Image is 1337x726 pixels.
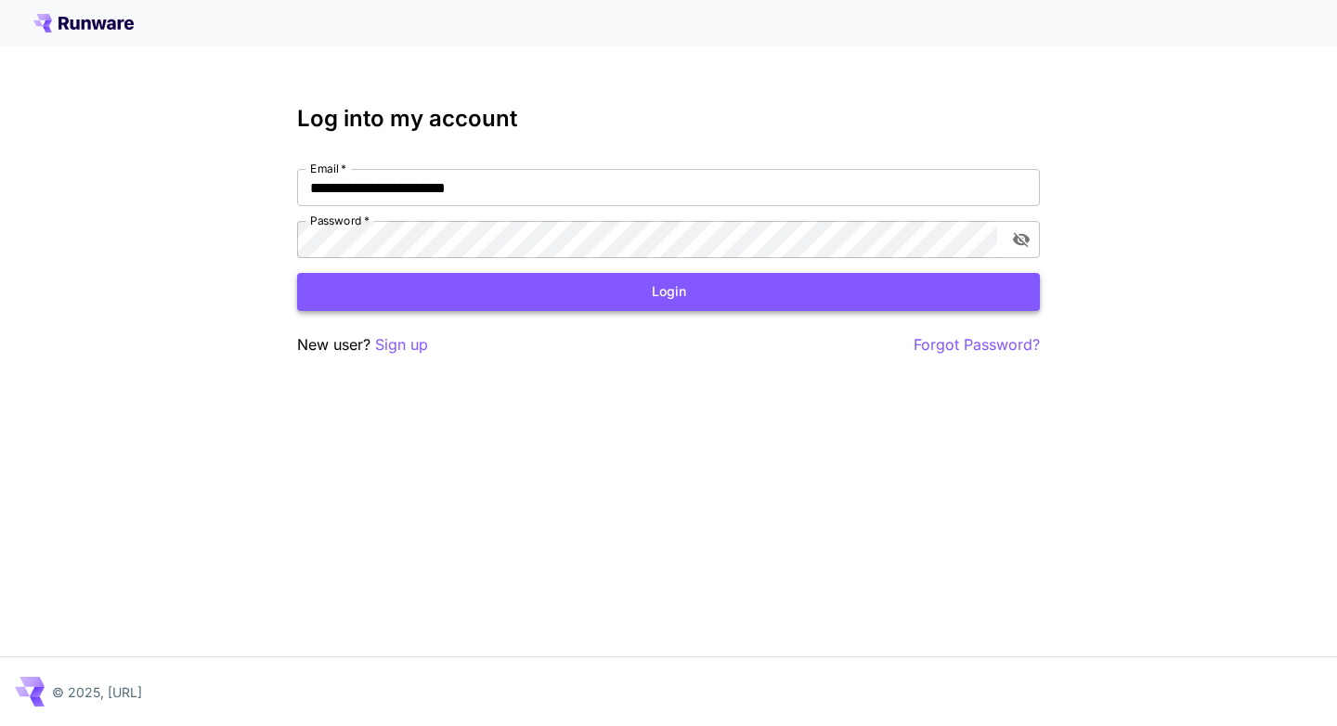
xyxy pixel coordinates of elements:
[375,333,428,357] button: Sign up
[914,333,1040,357] button: Forgot Password?
[310,161,346,176] label: Email
[1005,223,1038,256] button: toggle password visibility
[52,682,142,702] p: © 2025, [URL]
[297,333,428,357] p: New user?
[297,273,1040,311] button: Login
[310,213,370,228] label: Password
[297,106,1040,132] h3: Log into my account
